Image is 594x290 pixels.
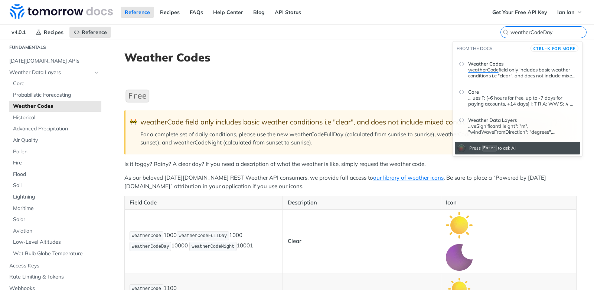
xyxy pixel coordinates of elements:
a: Pollen [9,146,101,157]
a: Recipes [32,27,68,38]
a: Maritime [9,203,101,214]
a: Reference [69,27,111,38]
p: ...veSignificantHeight": "m", "windWaveFromDirection": "degrees", "WindWaveMeanPeriod": "seconds"... [468,123,577,135]
div: Press to ask AI [467,143,518,154]
span: for more [552,46,576,51]
a: Get Your Free API Key [488,7,551,18]
span: Low-Level Altitudes [13,239,99,246]
a: Aviation [9,226,101,237]
button: CTRL-Kfor more [531,44,578,52]
img: Tomorrow.io Weather API Docs [10,4,113,19]
a: [DATE][DOMAIN_NAME] APIs [6,56,101,67]
span: weatherCodeDay [132,244,169,249]
a: Access Keys [6,260,101,271]
h2: Fundamentals [6,44,101,51]
span: Recipes [44,29,63,36]
p: As our beloved [DATE][DOMAIN_NAME] REST Weather API consumers, we provide full access to . Be sur... [124,174,577,190]
a: Historical [9,112,101,123]
a: Soil [9,180,101,191]
div: Weather Data Layers [468,123,577,135]
img: clear_day [446,212,473,239]
a: Weather CodesweatherCodefield only includes basic weather conditions i.e "clear", and does not in... [455,54,580,82]
a: Low-Level Altitudes [9,237,101,248]
a: Solar [9,214,101,225]
span: Lightning [13,193,99,201]
a: Advanced Precipitation [9,123,101,134]
a: Flood [9,169,101,180]
span: Weather Data Layers [9,69,92,76]
p: ...lues F: [-6 hours for free, up to -7 days for paying accounts, +14 days] I: T R A: WW S: ∧ ∨ ⧖... [468,95,577,107]
span: 🚧 [130,118,137,126]
a: Core [9,78,101,89]
span: [DATE][DOMAIN_NAME] APIs [9,57,99,65]
span: weatherCode [468,67,499,73]
span: weatherCodeNight [192,244,234,249]
header: Core [468,86,577,95]
span: Historical [13,114,99,121]
p: Icon [446,199,571,207]
strong: 1 [250,242,253,249]
a: FAQs [186,7,207,18]
span: Access Keys [9,262,99,270]
header: Weather Data Layers [468,114,577,123]
p: 1000 1000 1000 1000 [130,231,278,252]
kbd: CTRL-K [533,45,550,52]
span: v4.0.1 [7,27,30,38]
input: Search [510,29,586,36]
span: Core [468,89,479,95]
a: Recipes [156,7,184,18]
span: Expand image [446,253,473,260]
p: For a complete set of daily conditions, please use the new weatherCodeFullDay (calculated from su... [140,130,569,147]
span: Flood [13,171,99,178]
span: Reference [82,29,107,36]
span: Advanced Precipitation [13,125,99,133]
p: Field Code [130,199,278,207]
span: Weather Codes [468,61,503,67]
div: Weather Codes [468,67,577,79]
a: Weather Codes [9,101,101,112]
span: From the docs [457,46,492,51]
a: Weather Data LayersHide subpages for Weather Data Layers [6,67,101,78]
a: Blog [249,7,269,18]
svg: Search [503,29,509,35]
a: Core...lues F: [-6 hours for free, up to -7 days for paying accounts, +14 days] I: T R A: WW S: ∧... [455,83,580,110]
a: API Status [271,7,305,18]
div: Core [468,95,577,107]
span: weatherCode [132,233,161,239]
span: Expand image [446,221,473,228]
span: lan lan [557,9,574,16]
span: Pollen [13,148,99,156]
h1: Weather Codes [124,51,577,64]
span: Probabilistic Forecasting [13,91,99,99]
a: Weather Data Layers...veSignificantHeight": "m", "windWaveFromDirection": "degrees", "WindWaveMea... [455,111,580,138]
a: Rate Limiting & Tokens [6,271,101,283]
span: Weather Codes [13,103,99,110]
img: clear_night [446,244,473,271]
p: Description [288,199,436,207]
button: lan lan [553,7,587,18]
span: Weather Data Layers [468,117,517,123]
div: weatherCode field only includes basic weather conditions i.e "clear", and does not include mixed ... [140,118,569,126]
span: Core [13,80,99,87]
strong: 0 [185,242,188,249]
a: Help Center [209,7,247,18]
a: Air Quality [9,135,101,146]
a: Reference [121,7,154,18]
header: Weather Codes [468,58,577,67]
span: Rate Limiting & Tokens [9,273,99,281]
strong: Clear [288,237,301,244]
span: Soil [13,182,99,189]
kbd: Enter [482,145,497,151]
a: our library of weather icons [373,174,444,181]
span: Solar [13,216,99,223]
span: Maritime [13,205,99,212]
span: Air Quality [13,137,99,144]
a: Probabilistic Forecasting [9,90,101,101]
a: Fire [9,157,101,169]
span: weatherCodeFullDay [179,233,227,239]
a: Wet Bulb Globe Temperature [9,248,101,259]
p: field only includes basic weather conditions i.e "clear", and does not include mixed conditions (... [468,67,577,79]
span: Fire [13,159,99,167]
span: Wet Bulb Globe Temperature [13,250,99,257]
span: Aviation [13,227,99,235]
